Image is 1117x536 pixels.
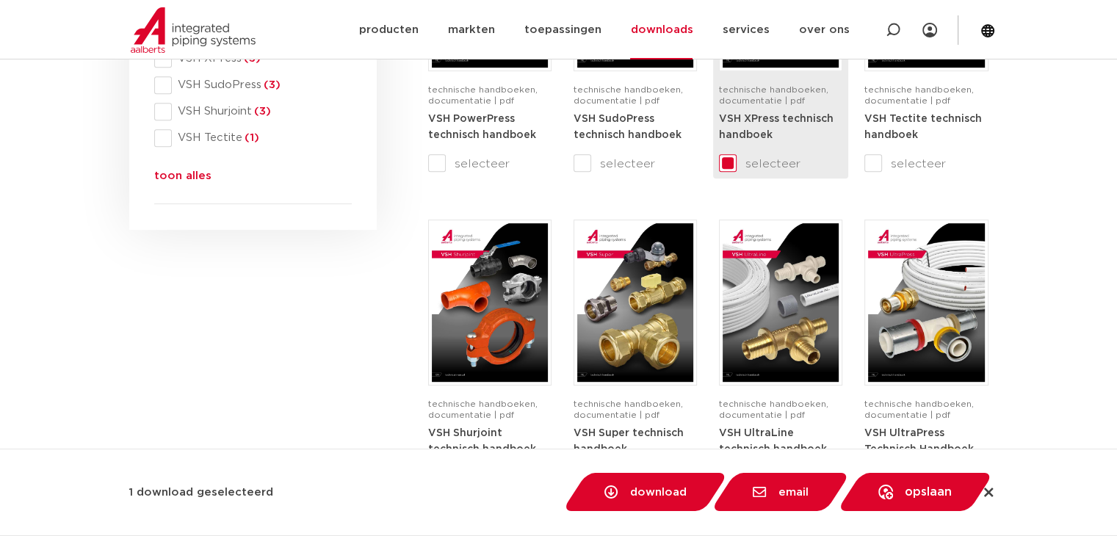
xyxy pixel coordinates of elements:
span: VSH Tectite [172,131,352,145]
span: technische handboeken, documentatie | pdf [574,399,683,419]
strong: VSH Tectite technisch handboek [864,114,982,140]
div: VSH Shurjoint(3) [154,103,352,120]
img: VSH-Super_A4TM_5007411-2022-2.1_NL-1-pdf.jpg [577,223,693,382]
span: technische handboeken, documentatie | pdf [864,399,974,419]
a: VSH UltraPress Technisch Handboek [864,427,974,454]
div: selectie wissen [982,485,994,500]
a: VSH Shurjoint technisch handboek [428,427,536,454]
strong: VSH PowerPress technisch handboek [428,114,536,140]
label: selecteer [428,155,552,173]
span: (3) [261,79,281,90]
span: VSH SudoPress [172,78,352,93]
div: opslaan in MyIPS [842,473,958,512]
a: VSH XPress technisch handboek [719,113,834,140]
span: download [630,487,687,498]
a: VSH PowerPress technisch handboek [428,113,536,140]
a: email [710,473,850,511]
span: technische handboeken, documentatie | pdf [574,85,683,105]
a: VSH SudoPress technisch handboek [574,113,682,140]
strong: 1 download geselecteerd [129,487,273,498]
div: VSH Tectite(1) [154,129,352,147]
a: VSH Super technisch handboek [574,427,684,454]
label: selecteer [864,155,988,173]
span: technische handboeken, documentatie | pdf [864,85,974,105]
img: VSH-UltraPress_A4TM_5008751_2025_3.0_NL-pdf.jpg [868,223,984,382]
strong: VSH SudoPress technisch handboek [574,114,682,140]
a: VSH UltraLine technisch handboek [719,427,827,454]
span: technische handboeken, documentatie | pdf [428,85,538,105]
div: download zip [567,473,692,512]
span: email [778,487,809,498]
div: VSH SudoPress(3) [154,76,352,94]
div: mail bestanden [715,473,818,512]
a: download [563,473,729,511]
span: technische handboeken, documentatie | pdf [428,399,538,419]
span: VSH Shurjoint [172,104,352,119]
span: opslaan [905,486,952,498]
img: VSH-UltraLine_A4TM_5010216_2022_1.0_NL-pdf.jpg [723,223,839,382]
label: selecteer [574,155,697,173]
strong: VSH XPress technisch handboek [719,114,834,140]
button: toon alles [154,167,212,191]
span: technische handboeken, documentatie | pdf [719,85,828,105]
span: (1) [242,132,259,143]
label: selecteer [719,155,842,173]
span: (3) [252,106,271,117]
img: VSH-Shurjoint_A4TM_5008731_2024_3.0_EN-pdf.jpg [432,223,548,382]
a: VSH Tectite technisch handboek [864,113,982,140]
span: technische handboeken, documentatie | pdf [719,399,828,419]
